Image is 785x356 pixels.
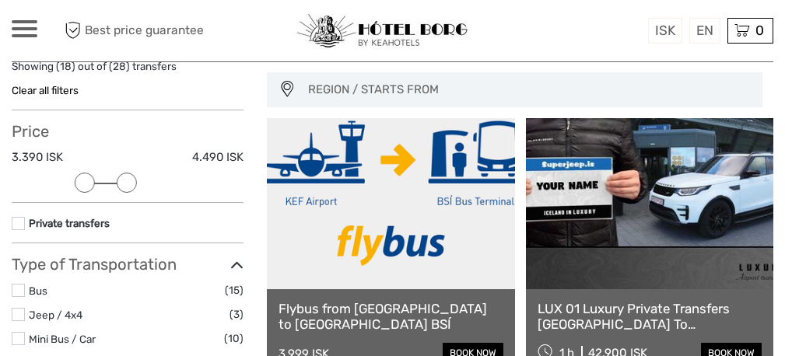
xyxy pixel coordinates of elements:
[22,27,176,40] p: We're away right now. Please check back later!
[12,122,244,141] h3: Price
[296,14,468,48] img: 97-048fac7b-21eb-4351-ac26-83e096b89eb3_logo_small.jpg
[12,59,244,83] div: Showing ( ) out of ( ) transfers
[279,301,503,333] a: Flybus from [GEOGRAPHIC_DATA] to [GEOGRAPHIC_DATA] BSÍ
[301,77,755,103] button: REGION / STARTS FROM
[29,217,110,229] a: Private transfers
[12,84,79,96] a: Clear all filters
[689,18,720,44] div: EN
[538,301,762,333] a: LUX 01 Luxury Private Transfers [GEOGRAPHIC_DATA] To [GEOGRAPHIC_DATA]
[192,149,244,166] label: 4.490 ISK
[61,18,204,44] span: Best price guarantee
[29,284,47,297] a: Bus
[224,330,244,347] span: (10)
[29,309,82,321] a: Jeep / 4x4
[753,23,766,38] span: 0
[12,255,244,274] h3: Type of Transportation
[60,59,72,74] label: 18
[655,23,675,38] span: ISK
[179,24,198,43] button: Open LiveChat chat widget
[29,333,96,345] a: Mini Bus / Car
[113,59,126,74] label: 28
[225,281,244,299] span: (15)
[12,149,63,166] label: 3.390 ISK
[230,305,244,323] span: (3)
